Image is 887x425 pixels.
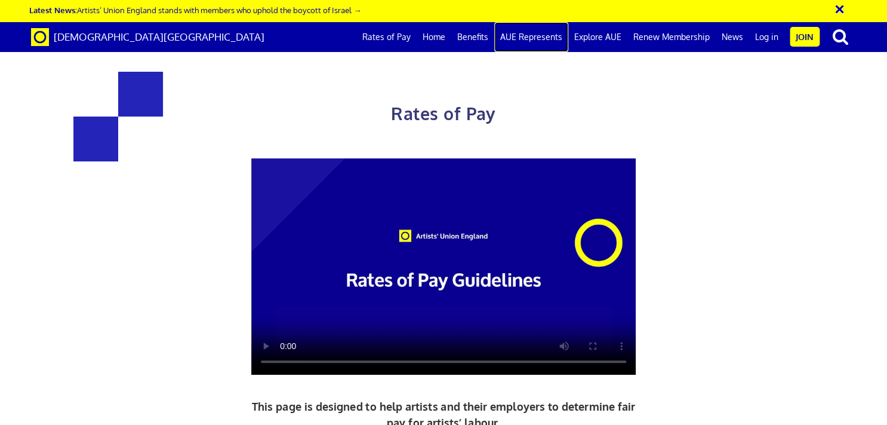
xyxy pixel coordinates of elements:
[716,22,749,52] a: News
[356,22,417,52] a: Rates of Pay
[29,5,361,15] a: Latest News:Artists’ Union England stands with members who uphold the boycott of Israel →
[568,22,627,52] a: Explore AUE
[54,30,264,43] span: [DEMOGRAPHIC_DATA][GEOGRAPHIC_DATA]
[790,27,820,47] a: Join
[451,22,494,52] a: Benefits
[627,22,716,52] a: Renew Membership
[417,22,451,52] a: Home
[22,22,273,52] a: Brand [DEMOGRAPHIC_DATA][GEOGRAPHIC_DATA]
[749,22,784,52] a: Log in
[822,24,859,49] button: search
[391,103,495,124] span: Rates of Pay
[29,5,77,15] strong: Latest News:
[494,22,568,52] a: AUE Represents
